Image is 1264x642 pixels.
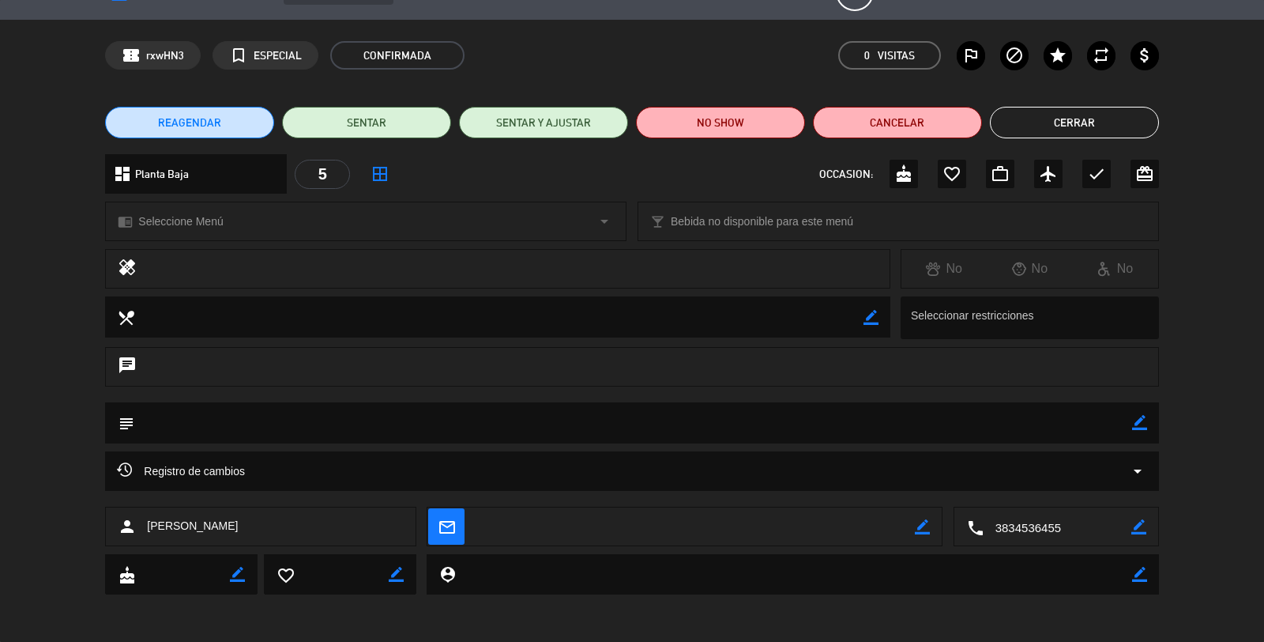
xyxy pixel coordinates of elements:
div: No [987,259,1072,279]
span: 0 [864,47,870,65]
div: No [1072,259,1157,279]
span: CONFIRMADA [330,41,465,70]
i: repeat [1092,46,1111,65]
span: OCCASION: [819,165,873,183]
button: Cancelar [813,107,982,138]
i: local_dining [117,308,134,326]
i: cake [894,164,913,183]
i: dashboard [113,164,132,183]
div: No [901,259,987,279]
i: mail_outline [438,518,455,535]
span: Planta Baja [135,165,189,183]
i: check [1087,164,1106,183]
i: chrome_reader_mode [118,214,133,229]
i: border_color [230,567,245,582]
i: border_color [1131,519,1146,534]
i: arrow_drop_down [595,212,614,231]
i: favorite_border [942,164,961,183]
i: border_color [915,519,930,534]
i: outlined_flag [961,46,980,65]
i: border_color [389,567,404,582]
i: subject [117,414,134,432]
i: person [118,517,137,536]
i: turned_in_not [229,46,248,65]
span: confirmation_number [122,46,141,65]
span: ESPECIAL [254,47,302,65]
em: Visitas [878,47,915,65]
i: local_phone [966,519,984,536]
button: SENTAR [282,107,451,138]
div: 5 [295,160,350,189]
i: border_color [863,310,878,325]
span: Registro de cambios [117,462,245,481]
button: NO SHOW [636,107,805,138]
i: local_bar [650,214,665,229]
i: chat [118,356,137,378]
span: Bebida no disponible para este menú [671,213,853,231]
span: [PERSON_NAME] [147,517,238,535]
i: person_pin [438,565,456,583]
button: Cerrar [990,107,1159,138]
button: REAGENDAR [105,107,274,138]
span: REAGENDAR [158,115,221,131]
span: Seleccione Menú [138,213,223,231]
button: SENTAR Y AJUSTAR [459,107,628,138]
span: rxwHN3 [146,47,184,65]
i: favorite_border [276,566,294,583]
i: healing [118,258,137,280]
i: star [1048,46,1067,65]
i: airplanemode_active [1039,164,1058,183]
i: cake [118,566,135,583]
i: border_color [1132,567,1147,582]
i: arrow_drop_down [1128,462,1147,481]
i: block [1005,46,1024,65]
i: attach_money [1135,46,1154,65]
i: card_giftcard [1135,164,1154,183]
i: work_outline [991,164,1010,183]
i: border_all [371,164,389,183]
i: border_color [1132,415,1147,430]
